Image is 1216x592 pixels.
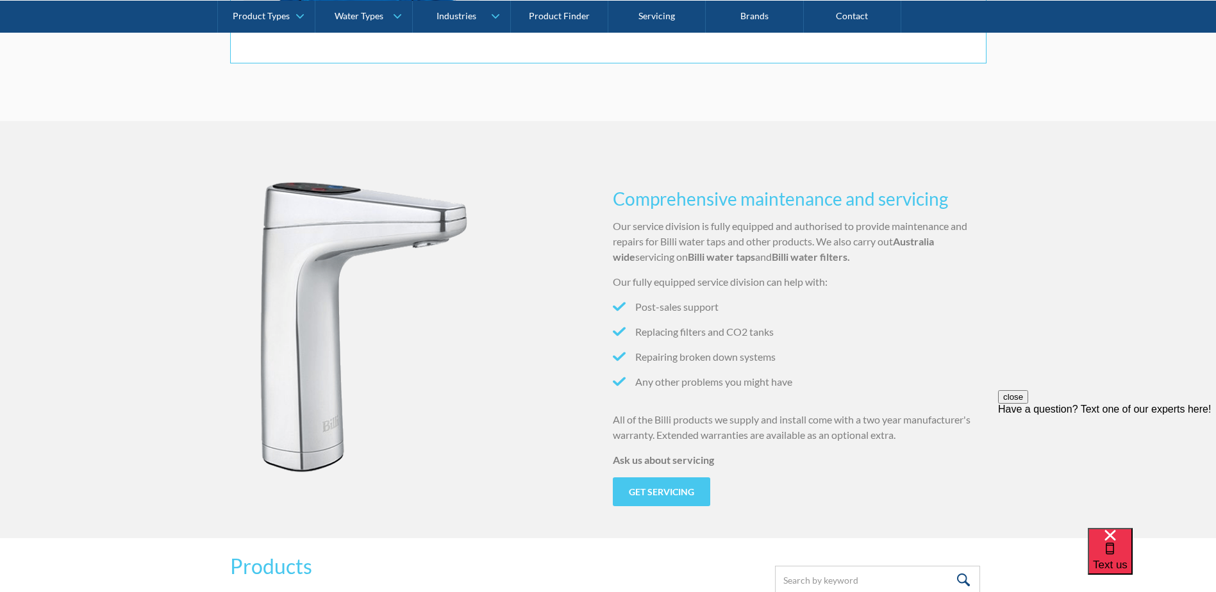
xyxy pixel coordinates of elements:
h2: Products [230,551,312,582]
strong: Billi water taps [688,251,755,263]
li: Repairing broken down systems [613,349,986,365]
li: Any other problems you might have [613,374,986,390]
strong: Ask us about servicing [613,454,714,466]
li: Post-sales support [613,299,986,315]
p: Our service division is fully equipped and authorised to provide maintenance and repairs for Bill... [613,218,986,265]
iframe: podium webchat widget prompt [998,390,1216,544]
h3: Comprehensive maintenance and servicing [613,185,986,212]
a: Get servicing [613,477,710,506]
iframe: podium webchat widget bubble [1088,528,1216,592]
div: Water Types [335,10,383,21]
div: Product Types [233,10,290,21]
p: All of the Billi products we supply and install come with a two year manufacturer's warranty. Ext... [613,412,986,443]
div: Industries [437,10,476,21]
strong: Australia wide [613,235,934,263]
p: Our fully equipped service division can help with: [613,274,986,290]
strong: Billi water filters. [772,251,850,263]
img: Billi [230,165,476,532]
li: Replacing filters and CO2 tanks [613,324,986,340]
